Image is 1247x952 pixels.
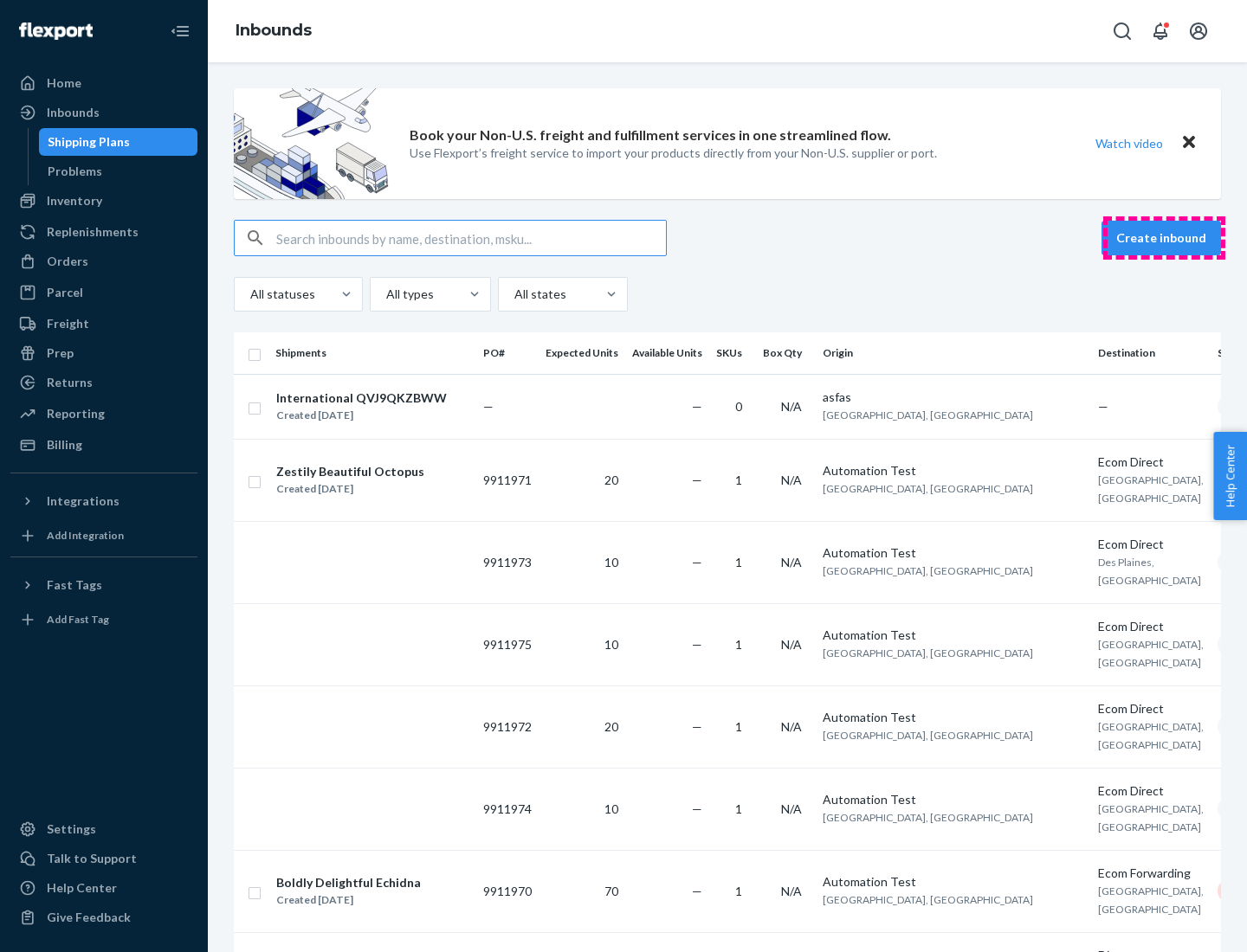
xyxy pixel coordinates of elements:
[1098,536,1204,553] div: Ecom Direct
[1178,131,1200,156] button: Close
[781,884,802,898] span: N/A
[47,436,82,453] div: Billing
[1181,14,1216,48] button: Open account menu
[47,528,124,543] div: Add Integration
[276,463,424,480] div: Zestily Beautiful Octopus
[823,408,1033,421] span: [GEOGRAPHIC_DATA], [GEOGRAPHIC_DATA]
[816,332,1091,374] th: Origin
[1105,14,1140,48] button: Open Search Box
[48,163,102,180] div: Problems
[1098,399,1108,414] span: —
[756,332,816,374] th: Box Qty
[692,719,702,734] span: —
[47,492,120,510] div: Integrations
[735,399,742,414] span: 0
[10,431,197,459] a: Billing
[410,145,937,162] p: Use Flexport’s freight service to import your products directly from your Non-U.S. supplier or port.
[47,879,117,897] div: Help Center
[735,719,742,734] span: 1
[47,315,89,332] div: Freight
[47,374,93,391] div: Returns
[735,801,742,816] span: 1
[276,407,447,424] div: Created [DATE]
[781,555,802,569] span: N/A
[10,815,197,843] a: Settings
[276,480,424,498] div: Created [DATE]
[513,286,514,303] input: All states
[604,555,618,569] span: 10
[823,544,1084,562] div: Automation Test
[276,389,447,407] div: International QVJ9QKZBWW
[47,223,139,241] div: Replenishments
[10,369,197,396] a: Returns
[10,606,197,634] a: Add Fast Tag
[1098,884,1204,916] span: [GEOGRAPHIC_DATA], [GEOGRAPHIC_DATA]
[47,850,137,867] div: Talk to Support
[823,389,1084,406] div: asfas
[10,248,197,275] a: Orders
[10,99,197,126] a: Inbounds
[823,709,1084,726] div: Automation Test
[692,884,702,898] span: —
[249,286,250,303] input: All statuses
[781,637,802,652] span: N/A
[692,399,702,414] span: —
[47,405,105,422] div: Reporting
[10,571,197,599] button: Fast Tags
[823,729,1033,742] span: [GEOGRAPHIC_DATA], [GEOGRAPHIC_DATA]
[47,576,102,594] div: Fast Tags
[735,637,742,652] span: 1
[476,521,539,603] td: 9911973
[276,221,666,255] input: Search inbounds by name, destination, msku...
[823,564,1033,577] span: [GEOGRAPHIC_DATA], [GEOGRAPHIC_DATA]
[47,612,109,627] div: Add Fast Tag
[539,332,625,374] th: Expected Units
[10,874,197,902] a: Help Center
[1098,700,1204,717] div: Ecom Direct
[39,158,198,185] a: Problems
[709,332,756,374] th: SKUs
[47,74,81,92] div: Home
[10,218,197,246] a: Replenishments
[1098,865,1204,882] div: Ecom Forwarding
[692,801,702,816] span: —
[47,253,88,270] div: Orders
[47,192,102,209] div: Inventory
[476,768,539,850] td: 9911974
[476,850,539,932] td: 9911970
[692,473,702,487] span: —
[604,473,618,487] span: 20
[47,344,74,362] div: Prep
[10,187,197,215] a: Inventory
[1098,618,1204,635] div: Ecom Direct
[10,339,197,367] a: Prep
[604,637,618,652] span: 10
[47,284,83,301] div: Parcel
[735,555,742,569] span: 1
[10,522,197,550] a: Add Integration
[19,23,93,40] img: Flexport logo
[823,646,1033,659] span: [GEOGRAPHIC_DATA], [GEOGRAPHIC_DATA]
[692,637,702,652] span: —
[1098,802,1204,833] span: [GEOGRAPHIC_DATA], [GEOGRAPHIC_DATA]
[48,133,130,151] div: Shipping Plans
[604,884,618,898] span: 70
[276,874,421,891] div: Boldly Delightful Echidna
[1098,556,1201,587] span: Des Plaines, [GEOGRAPHIC_DATA]
[1098,453,1204,471] div: Ecom Direct
[1098,720,1204,751] span: [GEOGRAPHIC_DATA], [GEOGRAPHIC_DATA]
[47,820,96,838] div: Settings
[222,6,326,56] ol: breadcrumbs
[604,801,618,816] span: 10
[476,685,539,768] td: 9911972
[10,69,197,97] a: Home
[1213,432,1247,520] button: Help Center
[268,332,476,374] th: Shipments
[1098,782,1204,800] div: Ecom Direct
[10,487,197,515] button: Integrations
[823,811,1033,824] span: [GEOGRAPHIC_DATA], [GEOGRAPHIC_DATA]
[823,482,1033,495] span: [GEOGRAPHIC_DATA], [GEOGRAPHIC_DATA]
[10,279,197,306] a: Parcel
[781,399,802,414] span: N/A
